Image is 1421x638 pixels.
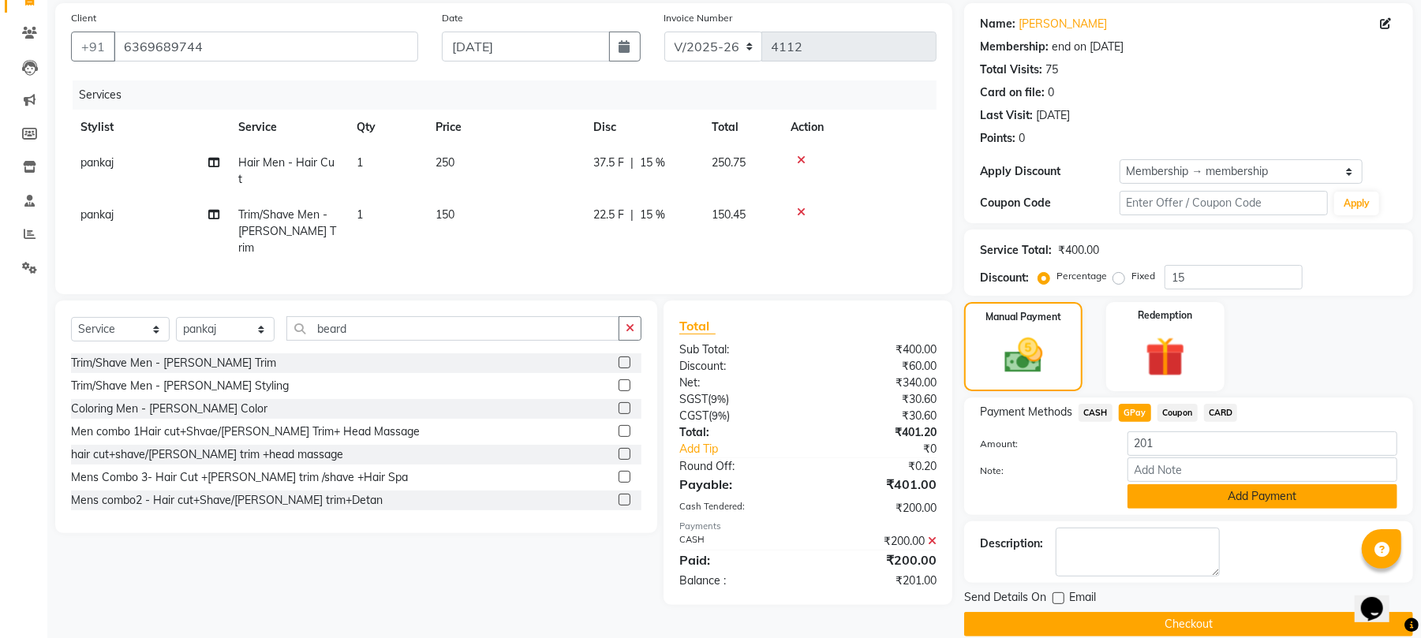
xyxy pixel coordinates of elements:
[712,409,727,422] span: 9%
[1334,192,1379,215] button: Apply
[229,110,347,145] th: Service
[667,341,808,358] div: Sub Total:
[667,358,808,375] div: Discount:
[712,155,746,170] span: 250.75
[980,242,1052,259] div: Service Total:
[436,207,454,222] span: 150
[968,464,1115,478] label: Note:
[1157,404,1198,422] span: Coupon
[1048,84,1054,101] div: 0
[1019,130,1025,147] div: 0
[667,424,808,441] div: Total:
[980,130,1015,147] div: Points:
[1204,404,1238,422] span: CARD
[286,316,619,341] input: Search or Scan
[980,270,1029,286] div: Discount:
[640,207,665,223] span: 15 %
[1131,269,1155,283] label: Fixed
[993,334,1055,378] img: _cash.svg
[640,155,665,171] span: 15 %
[1052,39,1124,55] div: end on [DATE]
[1045,62,1058,78] div: 75
[667,475,808,494] div: Payable:
[679,520,937,533] div: Payments
[1127,431,1397,456] input: Amount
[630,155,634,171] span: |
[980,535,1043,552] div: Description:
[964,612,1413,636] button: Checkout
[808,500,948,517] div: ₹200.00
[667,573,808,589] div: Balance :
[1019,16,1107,32] a: [PERSON_NAME]
[964,589,1046,609] span: Send Details On
[71,355,276,371] div: Trim/Shave Men - [PERSON_NAME] Trim
[1355,575,1405,622] iframe: chat widget
[808,424,948,441] div: ₹401.20
[426,110,584,145] th: Price
[712,207,746,222] span: 150.45
[71,401,267,417] div: Coloring Men - [PERSON_NAME] Color
[808,408,948,424] div: ₹30.60
[71,423,420,440] div: Men combo 1Hair cut+Shvae/[PERSON_NAME] Trim+ Head Massage
[584,110,702,145] th: Disc
[664,11,733,25] label: Invoice Number
[679,392,708,406] span: SGST
[71,446,343,463] div: hair cut+shave/[PERSON_NAME] trim +head massage
[73,80,948,110] div: Services
[71,11,96,25] label: Client
[808,391,948,408] div: ₹30.60
[1079,404,1112,422] span: CASH
[667,441,832,457] a: Add Tip
[357,155,363,170] span: 1
[808,375,948,391] div: ₹340.00
[1133,332,1198,382] img: _gift.svg
[114,32,418,62] input: Search by Name/Mobile/Email/Code
[781,110,937,145] th: Action
[808,573,948,589] div: ₹201.00
[1119,404,1151,422] span: GPay
[436,155,454,170] span: 250
[357,207,363,222] span: 1
[238,155,335,186] span: Hair Men - Hair Cut
[985,310,1061,324] label: Manual Payment
[832,441,948,457] div: ₹0
[980,107,1033,124] div: Last Visit:
[80,207,114,222] span: pankaj
[808,358,948,375] div: ₹60.00
[71,110,229,145] th: Stylist
[667,375,808,391] div: Net:
[679,409,709,423] span: CGST
[679,318,716,334] span: Total
[808,475,948,494] div: ₹401.00
[71,32,115,62] button: +91
[1127,457,1397,482] input: Add Note
[630,207,634,223] span: |
[808,533,948,550] div: ₹200.00
[980,39,1049,55] div: Membership:
[667,408,808,424] div: ( )
[968,437,1115,451] label: Amount:
[238,207,336,255] span: Trim/Shave Men - [PERSON_NAME] Trim
[80,155,114,170] span: pankaj
[667,458,808,475] div: Round Off:
[71,492,383,509] div: Mens combo2 - Hair cut+Shave/[PERSON_NAME] trim+Detan
[980,404,1072,420] span: Payment Methods
[71,378,289,394] div: Trim/Shave Men - [PERSON_NAME] Styling
[1036,107,1070,124] div: [DATE]
[1056,269,1107,283] label: Percentage
[711,393,726,405] span: 9%
[980,62,1042,78] div: Total Visits:
[593,155,624,171] span: 37.5 F
[347,110,426,145] th: Qty
[667,533,808,550] div: CASH
[1120,191,1328,215] input: Enter Offer / Coupon Code
[442,11,463,25] label: Date
[667,500,808,517] div: Cash Tendered:
[667,550,808,569] div: Paid:
[702,110,781,145] th: Total
[980,195,1119,211] div: Coupon Code
[1069,589,1096,609] span: Email
[980,84,1045,101] div: Card on file:
[980,16,1015,32] div: Name:
[1127,484,1397,509] button: Add Payment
